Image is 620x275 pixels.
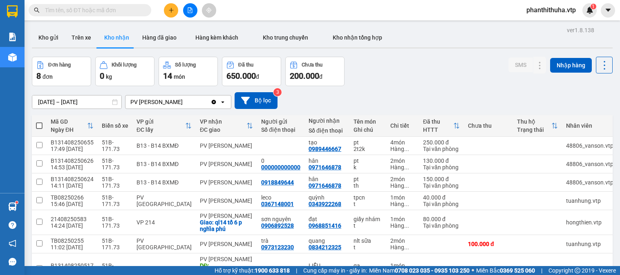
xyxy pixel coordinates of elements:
[200,179,253,186] div: PV [PERSON_NAME]
[468,266,509,272] div: 50.000 đ
[566,241,616,247] div: tuanhung.vtp
[309,127,345,134] div: Số điện thoại
[404,244,409,251] span: ...
[137,266,192,272] div: B13 - B14 BXMĐ
[51,182,94,189] div: 14:11 [DATE]
[354,262,382,269] div: qa
[47,115,98,137] th: Toggle SortBy
[261,179,294,186] div: 0918849644
[132,115,196,137] th: Toggle SortBy
[468,241,509,247] div: 100.000 đ
[175,62,196,68] div: Số lượng
[404,182,409,189] span: ...
[309,237,345,244] div: quang
[8,53,17,62] img: warehouse-icon
[566,122,616,129] div: Nhân viên
[309,176,345,182] div: hân
[16,201,18,204] sup: 1
[303,266,367,275] span: Cung cấp máy in - giấy in:
[184,98,184,106] input: Selected PV Gia Nghĩa.
[423,176,460,182] div: 150.000 đ
[51,146,94,152] div: 17:49 [DATE]
[390,216,415,222] div: 1 món
[106,73,112,80] span: kg
[137,237,192,251] div: PV [GEOGRAPHIC_DATA]
[423,194,460,201] div: 40.000 đ
[520,5,582,15] span: phanthithuha.vtp
[226,71,256,81] span: 650.000
[566,266,616,272] div: 48806_baotung.vtp
[215,266,290,275] span: Hỗ trợ kỹ thuật:
[566,161,616,167] div: 48806_vanson.vtp
[261,164,300,171] div: 000000000000
[112,62,137,68] div: Khối lượng
[202,3,216,18] button: aim
[354,244,382,251] div: t
[423,146,460,152] div: Tại văn phòng
[390,157,415,164] div: 2 món
[183,3,197,18] button: file-add
[43,73,53,80] span: đơn
[592,4,595,9] span: 1
[51,157,94,164] div: B131408250626
[261,216,300,222] div: sơn nguyên
[137,161,192,167] div: B13 - B14 BXMĐ
[333,34,382,41] span: Kho nhận tổng hợp
[354,139,382,146] div: pt
[500,267,535,274] strong: 0369 525 060
[195,34,238,41] span: Hàng kèm khách
[102,176,128,189] div: 51B-171.73
[591,4,596,9] sup: 1
[395,267,470,274] strong: 0708 023 035 - 0935 103 250
[354,216,382,222] div: giấy nhám
[354,201,382,207] div: t
[601,3,615,18] button: caret-down
[174,73,185,80] span: món
[575,268,580,273] span: copyright
[261,157,300,164] div: 0
[404,201,409,207] span: ...
[51,216,94,222] div: 21408250583
[200,126,246,133] div: ĐC giao
[423,222,460,229] div: Tại văn phòng
[423,164,460,171] div: Tại văn phòng
[309,118,345,124] div: Người nhận
[423,201,460,207] div: Tại văn phòng
[32,28,65,47] button: Kho gửi
[390,237,415,244] div: 2 món
[45,6,141,15] input: Tìm tên, số ĐT hoặc mã đơn
[7,5,18,18] img: logo-vxr
[95,57,154,86] button: Khối lượng0kg
[354,176,382,182] div: pt
[390,182,415,189] div: Hàng thông thường
[423,182,460,189] div: Tại văn phòng
[423,139,460,146] div: 250.000 đ
[468,122,509,129] div: Chưa thu
[187,7,193,13] span: file-add
[369,266,470,275] span: Miền Nam
[65,28,98,47] button: Trên xe
[48,62,71,68] div: Đơn hàng
[508,58,533,72] button: SMS
[32,95,121,109] input: Select a date range.
[423,118,453,125] div: Đã thu
[261,237,300,244] div: trà
[390,194,415,201] div: 1 món
[390,244,415,251] div: Hàng thông thường
[8,202,17,211] img: warehouse-icon
[390,122,415,129] div: Chi tiết
[354,222,382,229] div: t
[136,28,183,47] button: Hàng đã giao
[290,71,319,81] span: 200.000
[273,88,282,96] sup: 3
[256,73,259,80] span: đ
[309,216,345,222] div: đạt
[390,262,415,269] div: 1 món
[309,164,341,171] div: 0971646878
[261,222,294,229] div: 0906892528
[102,194,128,207] div: 51B-171.73
[102,139,128,152] div: 51B-171.73
[390,176,415,182] div: 2 món
[200,219,253,232] div: Giao: ql14 tổ 6 p nghĩa phú
[219,99,226,105] svg: open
